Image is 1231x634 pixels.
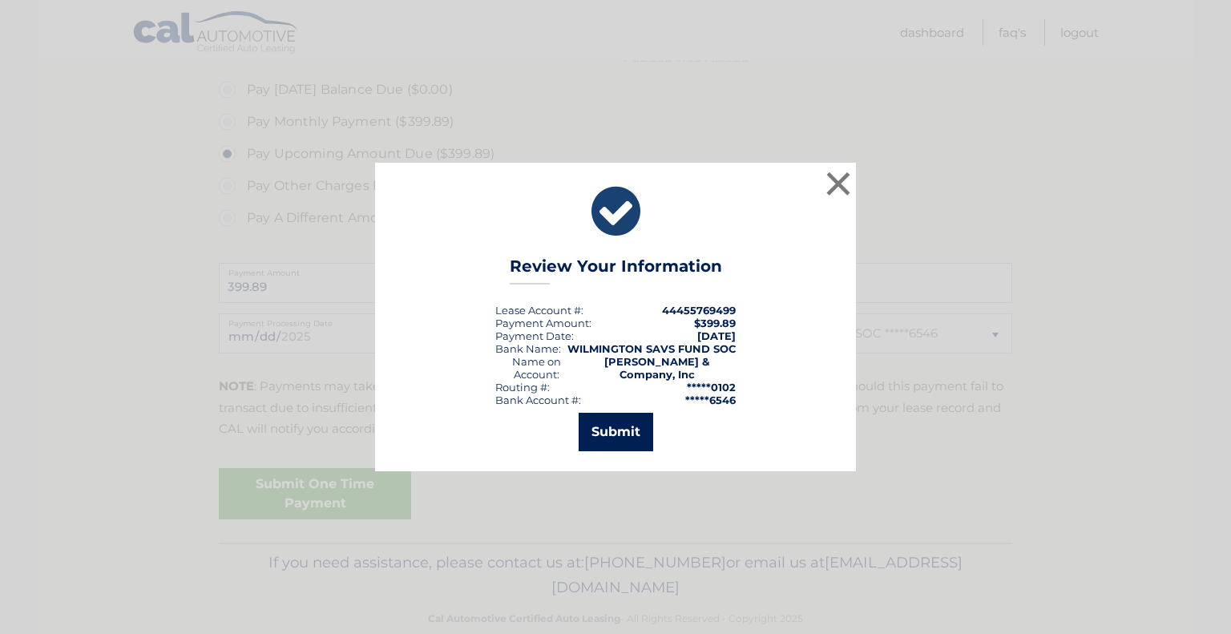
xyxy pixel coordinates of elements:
[495,394,581,406] div: Bank Account #:
[567,342,736,355] strong: WILMINGTON SAVS FUND SOC
[495,304,583,317] div: Lease Account #:
[495,329,571,342] span: Payment Date
[697,329,736,342] span: [DATE]
[495,317,591,329] div: Payment Amount:
[822,168,854,200] button: ×
[604,355,709,381] strong: [PERSON_NAME] & Company, Inc
[694,317,736,329] span: $399.89
[495,329,574,342] div: :
[662,304,736,317] strong: 44455769499
[495,342,561,355] div: Bank Name:
[510,256,722,285] h3: Review Your Information
[579,413,653,451] button: Submit
[495,381,550,394] div: Routing #:
[495,355,579,381] div: Name on Account:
